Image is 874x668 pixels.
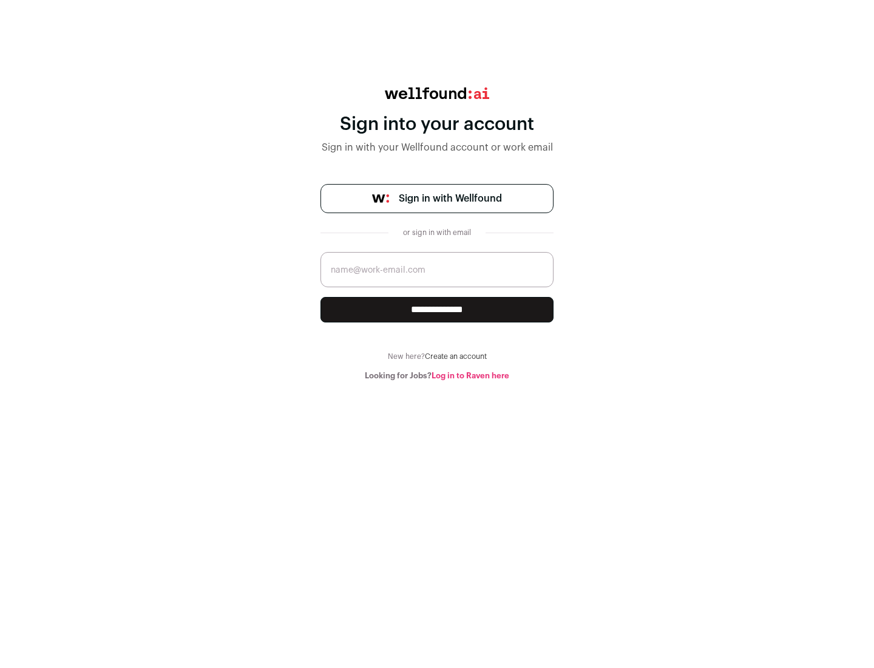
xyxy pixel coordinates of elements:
[385,87,489,99] img: wellfound:ai
[399,191,502,206] span: Sign in with Wellfound
[320,371,554,381] div: Looking for Jobs?
[398,228,476,237] div: or sign in with email
[432,372,509,380] a: Log in to Raven here
[320,140,554,155] div: Sign in with your Wellfound account or work email
[320,184,554,213] a: Sign in with Wellfound
[320,114,554,135] div: Sign into your account
[372,194,389,203] img: wellfound-symbol-flush-black-fb3c872781a75f747ccb3a119075da62bfe97bd399995f84a933054e44a575c4.png
[320,252,554,287] input: name@work-email.com
[320,352,554,361] div: New here?
[425,353,487,360] a: Create an account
